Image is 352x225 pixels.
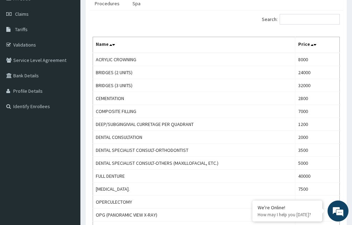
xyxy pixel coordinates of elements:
[15,26,28,33] span: Tariffs
[295,105,339,118] td: 7000
[93,79,295,92] td: BRIDGES (3 UNITS)
[36,39,117,48] div: Chat with us now
[295,183,339,196] td: 7500
[295,170,339,183] td: 40000
[295,37,339,53] th: Price
[93,105,295,118] td: COMPOSITE FILLING
[295,79,339,92] td: 32000
[258,204,317,211] div: We're Online!
[93,170,295,183] td: FULL DENTURE
[295,92,339,105] td: 2800
[93,92,295,105] td: CEMENTATION
[258,212,317,218] p: How may I help you today?
[295,118,339,131] td: 1200
[295,131,339,144] td: 2000
[295,53,339,66] td: 8000
[93,37,295,53] th: Name
[93,131,295,144] td: DENTAL CONSULTATION
[15,11,29,17] span: Claims
[280,14,340,24] input: Search:
[295,196,339,209] td: 10000
[295,157,339,170] td: 5000
[93,53,295,66] td: ACRYLIC CROWNING
[13,35,28,52] img: d_794563401_company_1708531726252_794563401
[93,118,295,131] td: DEEP/SUBGINGIVIAL CURRETAGE PER QUADRANT
[3,150,133,175] textarea: Type your message and hit 'Enter'
[262,14,340,24] label: Search:
[93,157,295,170] td: DENTAL SPECIALIST CONSULT-OTHERS (MAXILLOFACIAL, ETC.)
[93,183,295,196] td: [MEDICAL_DATA].
[295,66,339,79] td: 24000
[295,144,339,157] td: 3500
[93,196,295,209] td: OPERCULECTOMY
[93,144,295,157] td: DENTAL SPECIALIST CONSULT-ORTHODONTIST
[41,68,96,139] span: We're online!
[93,66,295,79] td: BRIDGES (2 UNITS)
[93,209,295,222] td: OPG (PANORAMIC VIEW X-RAY)
[115,3,131,20] div: Minimize live chat window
